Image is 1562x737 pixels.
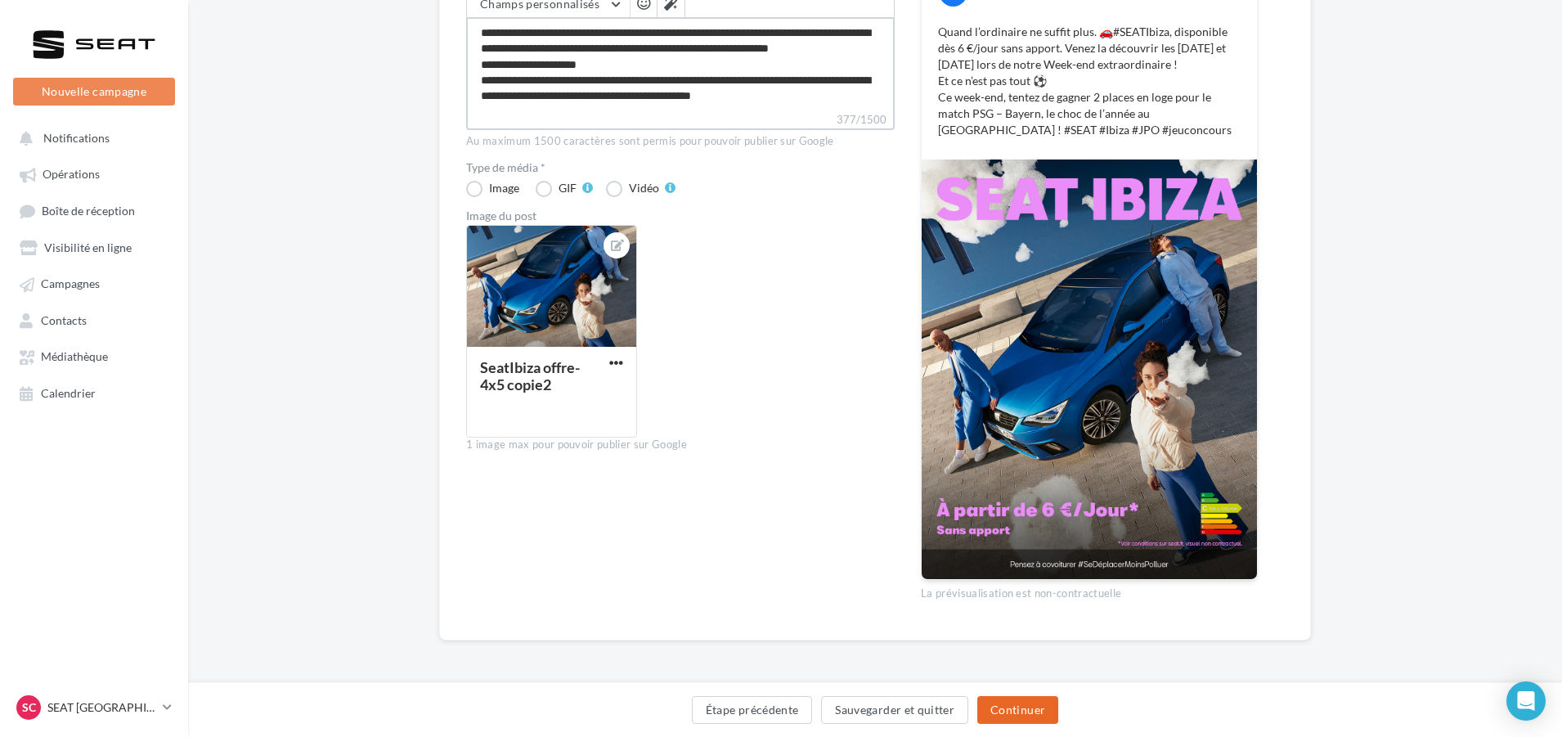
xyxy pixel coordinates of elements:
[466,210,895,222] div: Image du post
[10,305,178,335] a: Contacts
[44,240,132,254] span: Visibilité en ligne
[480,358,580,393] div: SeatIbiza offre-4x5 copie2
[10,159,178,188] a: Opérations
[13,692,175,723] a: SC SEAT [GEOGRAPHIC_DATA]
[466,438,895,452] div: 1 image max pour pouvoir publier sur Google
[629,182,659,194] div: Vidéo
[22,699,36,716] span: SC
[692,696,813,724] button: Étape précédente
[10,123,172,152] button: Notifications
[10,268,178,298] a: Campagnes
[921,580,1258,601] div: La prévisualisation est non-contractuelle
[938,24,1241,138] p: Quand l’ordinaire ne suffit plus. 🚗#SEATIbiza, disponible dès 6 €/jour sans apport. Venez la déco...
[821,696,968,724] button: Sauvegarder et quitter
[43,131,110,145] span: Notifications
[41,313,87,327] span: Contacts
[10,341,178,371] a: Médiathèque
[47,699,156,716] p: SEAT [GEOGRAPHIC_DATA]
[10,232,178,262] a: Visibilité en ligne
[559,182,577,194] div: GIF
[489,182,519,194] div: Image
[41,350,108,364] span: Médiathèque
[42,204,135,218] span: Boîte de réception
[41,277,100,291] span: Campagnes
[10,195,178,226] a: Boîte de réception
[1506,681,1546,721] div: Open Intercom Messenger
[10,378,178,407] a: Calendrier
[466,162,895,173] label: Type de média *
[41,386,96,400] span: Calendrier
[13,78,175,106] button: Nouvelle campagne
[43,168,100,182] span: Opérations
[466,111,895,130] label: 377/1500
[977,696,1058,724] button: Continuer
[466,134,895,149] div: Au maximum 1500 caractères sont permis pour pouvoir publier sur Google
